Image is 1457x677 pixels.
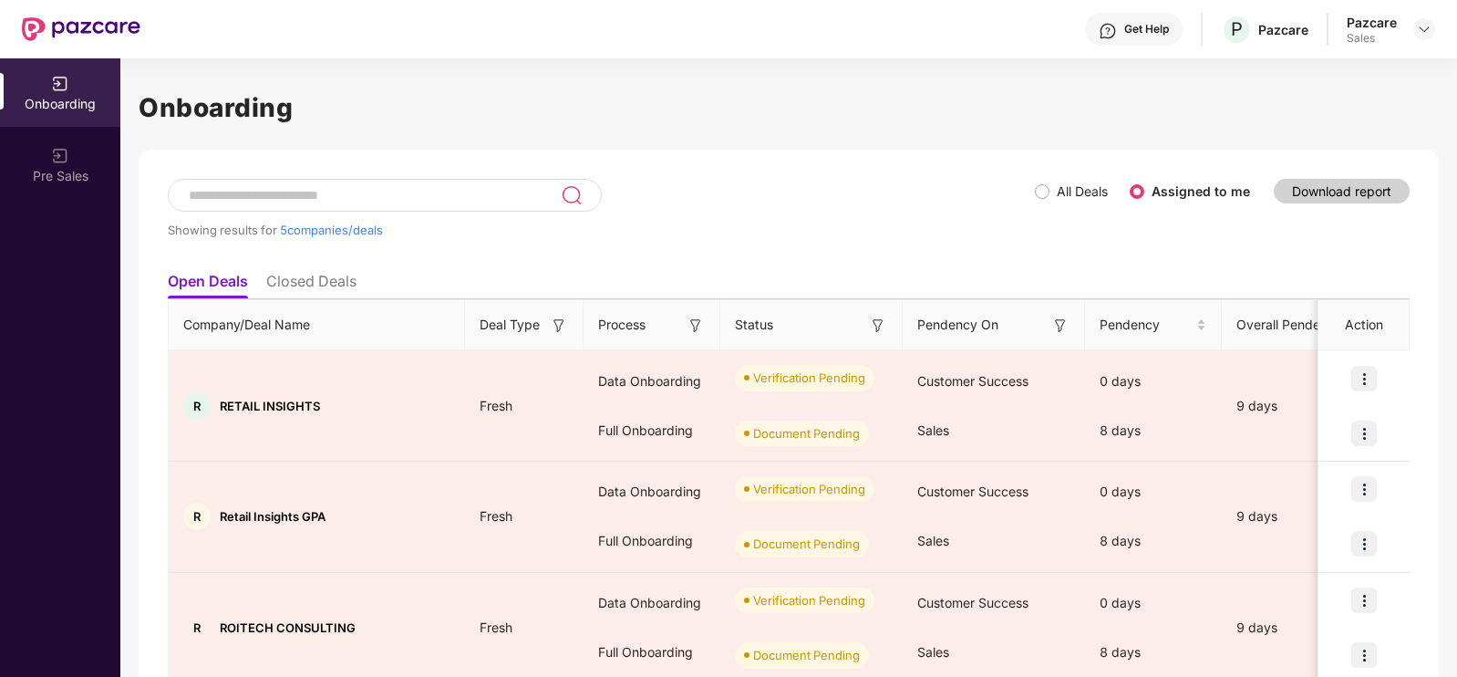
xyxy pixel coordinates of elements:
th: Overall Pendency [1222,300,1377,350]
img: svg+xml;base64,PHN2ZyB3aWR0aD0iMjAiIGhlaWdodD0iMjAiIHZpZXdCb3g9IjAgMCAyMCAyMCIgZmlsbD0ibm9uZSIgeG... [51,75,69,93]
th: Pendency [1085,300,1222,350]
div: Pazcare [1347,14,1397,31]
div: Document Pending [753,535,860,553]
div: Document Pending [753,424,860,443]
img: New Pazcare Logo [22,17,140,41]
div: Full Onboarding [584,628,720,677]
div: Verification Pending [753,591,865,609]
div: Pazcare [1258,21,1308,38]
span: P [1231,18,1243,40]
div: R [183,503,211,530]
img: svg+xml;base64,PHN2ZyBpZD0iSGVscC0zMngzMiIgeG1sbnM9Imh0dHA6Ly93d3cudzMub3JnLzIwMDAvc3ZnIiB3aWR0aD... [1099,22,1117,40]
th: Company/Deal Name [169,300,465,350]
div: Data Onboarding [584,467,720,516]
span: Deal Type [480,315,540,335]
div: 0 days [1085,467,1222,516]
div: 0 days [1085,578,1222,628]
div: Showing results for [168,223,1035,237]
label: Assigned to me [1152,183,1250,199]
img: svg+xml;base64,PHN2ZyBpZD0iRHJvcGRvd24tMzJ4MzIiIHhtbG5zPSJodHRwOi8vd3d3LnczLm9yZy8yMDAwL3N2ZyIgd2... [1417,22,1431,36]
div: 8 days [1085,406,1222,455]
span: Customer Success [917,373,1028,389]
img: icon [1351,588,1377,613]
div: 8 days [1085,516,1222,566]
div: Document Pending [753,646,860,664]
img: icon [1351,421,1377,446]
span: Sales [917,422,949,438]
img: svg+xml;base64,PHN2ZyB3aWR0aD0iMTYiIGhlaWdodD0iMTYiIHZpZXdCb3g9IjAgMCAxNiAxNiIgZmlsbD0ibm9uZSIgeG... [1051,317,1069,335]
div: 9 days [1222,506,1377,526]
div: Verification Pending [753,480,865,498]
img: svg+xml;base64,PHN2ZyB3aWR0aD0iMTYiIGhlaWdodD0iMTYiIHZpZXdCb3g9IjAgMCAxNiAxNiIgZmlsbD0ibm9uZSIgeG... [550,317,568,335]
img: svg+xml;base64,PHN2ZyB3aWR0aD0iMjQiIGhlaWdodD0iMjUiIHZpZXdCb3g9IjAgMCAyNCAyNSIgZmlsbD0ibm9uZSIgeG... [561,184,582,206]
h1: Onboarding [139,88,1439,128]
img: svg+xml;base64,PHN2ZyB3aWR0aD0iMTYiIGhlaWdodD0iMTYiIHZpZXdCb3g9IjAgMCAxNiAxNiIgZmlsbD0ibm9uZSIgeG... [687,317,705,335]
div: Data Onboarding [584,578,720,628]
div: R [183,392,211,420]
div: 9 days [1222,618,1377,638]
span: RETAIL INSIGHTS [220,399,320,413]
th: Action [1318,300,1410,350]
img: svg+xml;base64,PHN2ZyB3aWR0aD0iMTYiIGhlaWdodD0iMTYiIHZpZXdCb3g9IjAgMCAxNiAxNiIgZmlsbD0ibm9uZSIgeG... [869,317,887,335]
img: icon [1351,531,1377,557]
div: Get Help [1124,22,1169,36]
div: Sales [1347,31,1397,46]
img: icon [1351,642,1377,668]
div: Data Onboarding [584,357,720,406]
span: Customer Success [917,595,1028,610]
span: Pendency On [917,315,998,335]
img: svg+xml;base64,PHN2ZyB3aWR0aD0iMjAiIGhlaWdodD0iMjAiIHZpZXdCb3g9IjAgMCAyMCAyMCIgZmlsbD0ibm9uZSIgeG... [51,147,69,165]
div: Full Onboarding [584,516,720,566]
li: Open Deals [168,272,248,298]
button: Download report [1274,179,1410,203]
div: 9 days [1222,396,1377,416]
div: R [183,614,211,641]
div: 8 days [1085,628,1222,677]
img: icon [1351,366,1377,391]
span: Fresh [465,620,527,635]
span: 5 companies/deals [280,223,383,237]
div: 0 days [1085,357,1222,406]
li: Closed Deals [266,272,356,298]
span: Fresh [465,398,527,413]
span: Sales [917,533,949,548]
span: Fresh [465,508,527,524]
span: Sales [917,644,949,660]
img: icon [1351,476,1377,502]
span: Pendency [1100,315,1193,335]
span: ROITECH CONSULTING [220,620,356,635]
span: Status [735,315,773,335]
span: Retail Insights GPA [220,509,325,524]
label: All Deals [1057,183,1108,199]
div: Full Onboarding [584,406,720,455]
span: Customer Success [917,484,1028,499]
div: Verification Pending [753,369,865,387]
span: Process [598,315,646,335]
